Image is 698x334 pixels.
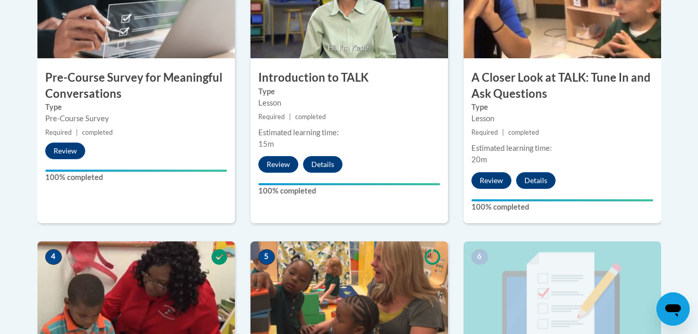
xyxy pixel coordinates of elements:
span: | [502,129,504,136]
button: Details [303,156,343,173]
label: Type [45,101,227,113]
span: 6 [471,249,488,265]
label: 100% completed [258,185,440,197]
span: | [76,129,78,136]
span: Required [471,129,498,136]
div: Your progress [258,183,440,185]
span: completed [508,129,539,136]
div: Lesson [471,113,653,124]
label: 100% completed [45,172,227,183]
button: Review [258,156,298,173]
div: Estimated learning time: [471,143,653,154]
div: Estimated learning time: [258,127,440,138]
span: 4 [45,249,62,265]
span: 20m [471,155,487,164]
h3: A Closer Look at TALK: Tune In and Ask Questions [464,70,661,102]
button: Review [471,172,511,189]
span: completed [82,129,113,136]
span: 15m [258,139,274,148]
span: | [289,113,291,121]
h3: Introduction to TALK [251,70,448,86]
div: Your progress [45,170,227,172]
button: Details [516,172,556,189]
span: 5 [258,249,275,265]
span: Required [45,129,72,136]
label: Type [258,86,440,97]
div: Your progress [471,199,653,201]
div: Pre-Course Survey [45,113,227,124]
iframe: Button to launch messaging window [656,292,690,326]
div: Lesson [258,97,440,109]
label: Type [471,101,653,113]
button: Review [45,143,85,159]
label: 100% completed [471,201,653,213]
span: completed [295,113,326,121]
span: Required [258,113,285,121]
h3: Pre-Course Survey for Meaningful Conversations [37,70,235,102]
